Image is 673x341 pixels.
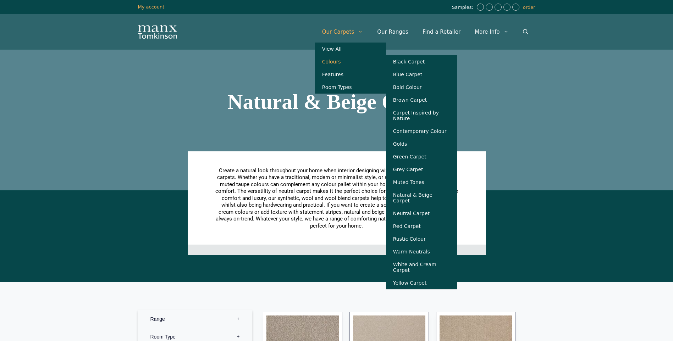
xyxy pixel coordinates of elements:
img: Manx Tomkinson [138,25,177,39]
a: Golds [386,138,457,150]
a: Warm Neutrals [386,245,457,258]
label: Range [143,310,247,328]
a: Features [315,68,386,81]
a: Muted Tones [386,176,457,189]
a: Our Ranges [370,21,415,43]
a: Find a Retailer [415,21,468,43]
a: order [523,5,535,10]
a: Brown Carpet [386,94,457,106]
a: Our Carpets [315,21,370,43]
a: Open Search Bar [516,21,535,43]
p: Create a natural look throughout your home when interior designing with natural and beige coloure... [214,167,459,230]
a: View All [315,43,386,55]
a: Black Carpet [386,55,457,68]
a: Grey Carpet [386,163,457,176]
h1: Natural & Beige Carpet [138,91,535,112]
a: My account [138,4,165,10]
a: Carpet Inspired by Nature [386,106,457,125]
a: Natural & Beige Carpet [386,189,457,207]
a: White and Cream Carpet [386,258,457,276]
a: Green Carpet [386,150,457,163]
a: More Info [468,21,515,43]
a: Blue Carpet [386,68,457,81]
a: Bold Colour [386,81,457,94]
a: Rustic Colour [386,233,457,245]
span: Samples: [452,5,475,11]
a: Yellow Carpet [386,276,457,289]
a: Contemporary Colour [386,125,457,138]
a: Red Carpet [386,220,457,233]
a: Colours [315,55,386,68]
nav: Primary [315,21,535,43]
a: Neutral Carpet [386,207,457,220]
a: Room Types [315,81,386,94]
